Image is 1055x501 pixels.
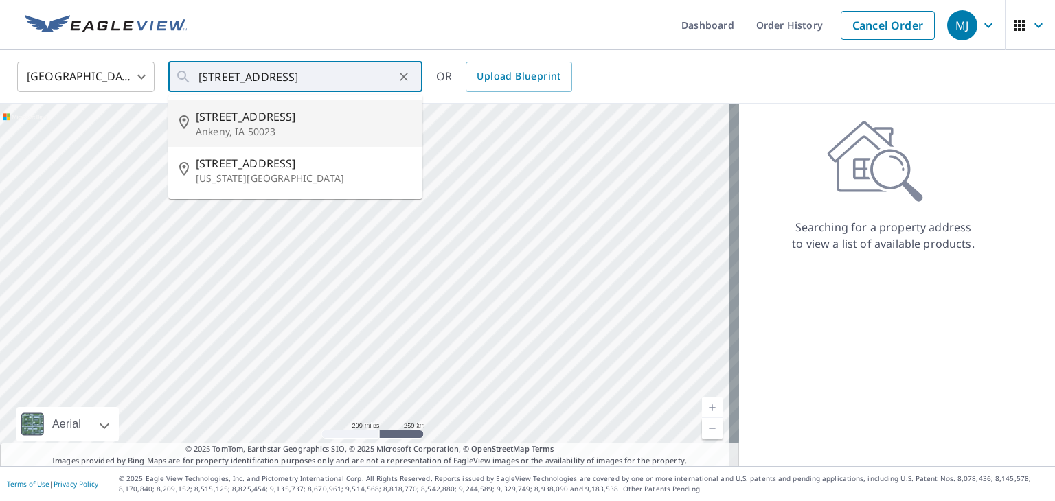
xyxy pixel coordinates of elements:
[466,62,571,92] a: Upload Blueprint
[17,58,155,96] div: [GEOGRAPHIC_DATA]
[185,443,554,455] span: © 2025 TomTom, Earthstar Geographics SIO, © 2025 Microsoft Corporation, ©
[7,479,49,489] a: Terms of Use
[394,67,413,86] button: Clear
[48,407,85,441] div: Aerial
[16,407,119,441] div: Aerial
[702,397,723,418] a: Current Level 5, Zoom In
[791,219,975,252] p: Searching for a property address to view a list of available products.
[7,480,98,488] p: |
[196,125,411,139] p: Ankeny, IA 50023
[25,15,187,36] img: EV Logo
[119,474,1048,494] p: © 2025 Eagle View Technologies, Inc. and Pictometry International Corp. All Rights Reserved. Repo...
[54,479,98,489] a: Privacy Policy
[436,62,572,92] div: OR
[471,443,529,454] a: OpenStreetMap
[196,108,411,125] span: [STREET_ADDRESS]
[198,58,394,96] input: Search by address or latitude-longitude
[841,11,935,40] a: Cancel Order
[702,418,723,439] a: Current Level 5, Zoom Out
[532,443,554,454] a: Terms
[477,68,560,85] span: Upload Blueprint
[947,10,977,40] div: MJ
[196,155,411,172] span: [STREET_ADDRESS]
[196,172,411,185] p: [US_STATE][GEOGRAPHIC_DATA]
